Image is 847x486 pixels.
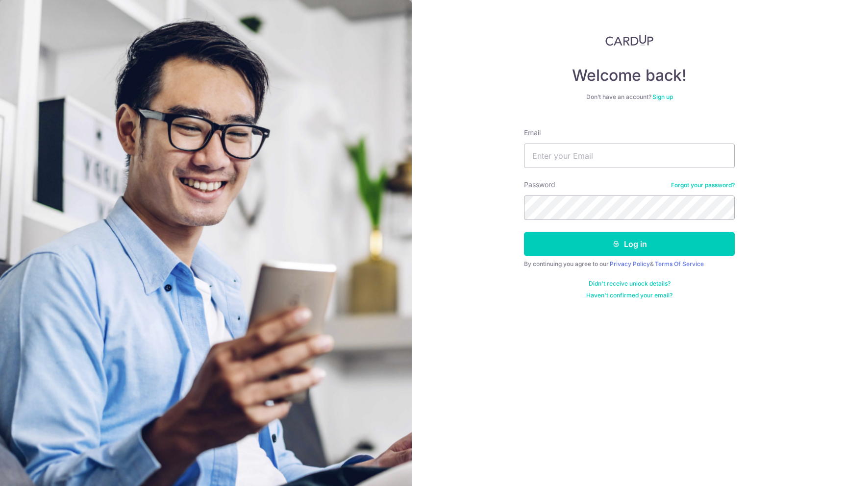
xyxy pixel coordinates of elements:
img: CardUp Logo [605,34,653,46]
a: Forgot your password? [671,181,735,189]
div: Don’t have an account? [524,93,735,101]
label: Email [524,128,541,138]
button: Log in [524,232,735,256]
a: Sign up [652,93,673,100]
input: Enter your Email [524,144,735,168]
h4: Welcome back! [524,66,735,85]
a: Haven't confirmed your email? [586,292,673,299]
a: Terms Of Service [655,260,704,267]
a: Didn't receive unlock details? [589,280,671,288]
div: By continuing you agree to our & [524,260,735,268]
label: Password [524,180,555,190]
a: Privacy Policy [610,260,650,267]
